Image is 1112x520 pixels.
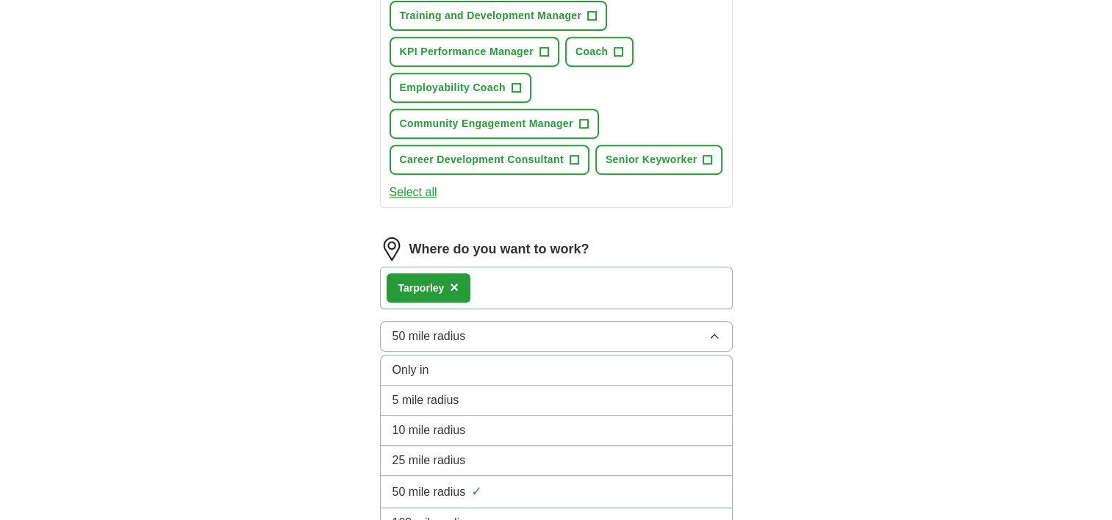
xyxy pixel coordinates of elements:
[450,279,459,295] span: ×
[390,1,608,31] button: Training and Development Manager
[392,422,466,439] span: 10 mile radius
[390,73,531,103] button: Employability Coach
[380,321,733,352] button: 50 mile radius
[400,44,534,59] span: KPI Performance Manager
[392,391,459,409] span: 5 mile radius
[398,281,445,296] div: Tarporley
[392,361,429,379] span: Only in
[392,483,466,501] span: 50 mile radius
[400,152,564,167] span: Career Development Consultant
[390,109,599,139] button: Community Engagement Manager
[400,116,573,131] span: Community Engagement Manager
[575,44,609,59] span: Coach
[380,237,403,261] img: location.png
[400,8,582,24] span: Training and Development Manager
[390,184,437,201] button: Select all
[392,452,466,469] span: 25 mile radius
[390,145,589,175] button: Career Development Consultant
[565,37,634,67] button: Coach
[471,482,482,502] span: ✓
[400,80,506,95] span: Employability Coach
[392,328,466,345] span: 50 mile radius
[450,277,459,299] button: ×
[409,239,589,259] label: Where do you want to work?
[390,37,559,67] button: KPI Performance Manager
[595,145,723,175] button: Senior Keyworker
[606,152,697,167] span: Senior Keyworker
